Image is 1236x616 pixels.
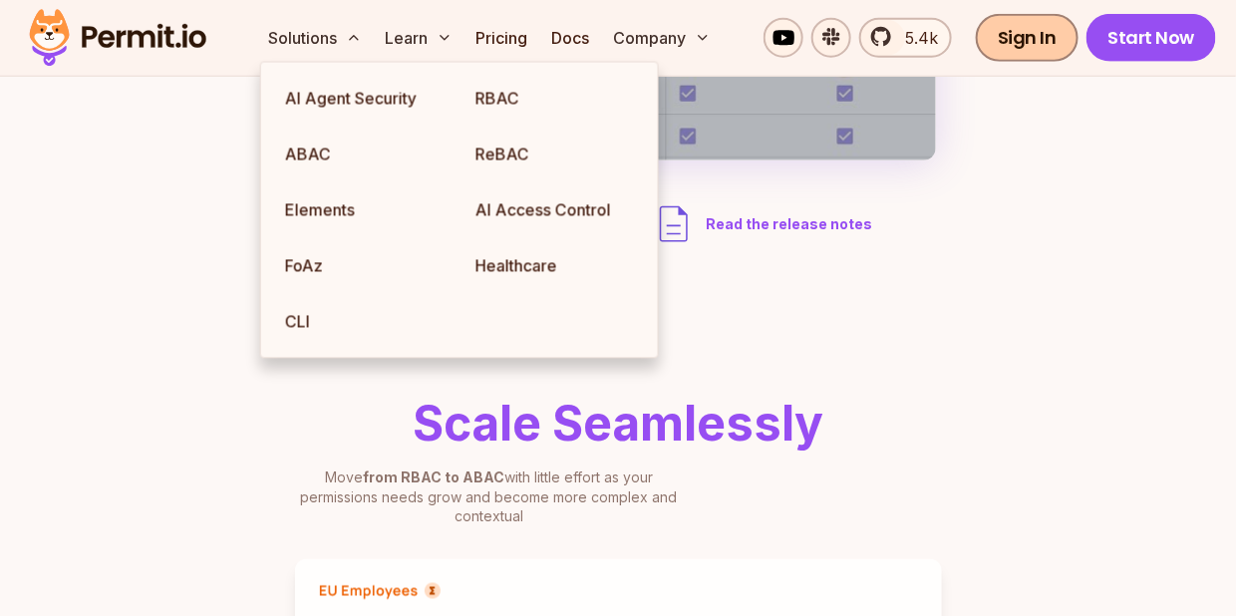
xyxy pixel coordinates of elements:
a: ABAC [269,127,460,182]
a: 5.4k [859,18,952,58]
a: Healthcare [460,238,650,294]
button: Company [606,18,719,58]
a: Start Now [1086,14,1217,62]
a: AI Agent Security [269,71,460,127]
button: Learn [378,18,461,58]
p: Move with little effort as your permissions needs grow and become more complex and contextual [295,467,684,527]
h2: Scale Seamlessly [295,400,942,448]
b: from RBAC to ABAC [363,468,504,485]
img: Permit logo [20,4,215,72]
a: Read the release notes [650,200,872,248]
button: Solutions [261,18,370,58]
img: description [650,200,698,248]
a: Elements [269,182,460,238]
span: 5.4k [893,26,938,50]
a: AI Access Control [460,182,650,238]
span: Read the release notes [706,214,872,234]
a: ReBAC [460,127,650,182]
a: RBAC [460,71,650,127]
a: FoAz [269,238,460,294]
a: Pricing [468,18,536,58]
a: Sign In [976,14,1079,62]
a: Docs [544,18,598,58]
a: CLI [269,294,460,350]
